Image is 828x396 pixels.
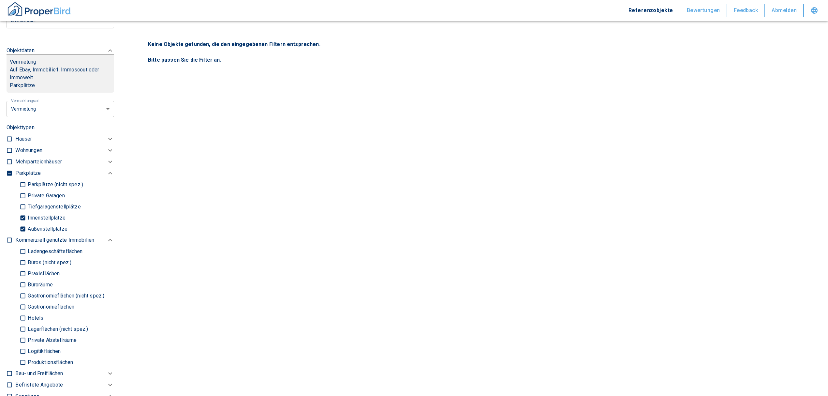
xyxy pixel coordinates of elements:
[10,66,111,82] p: Auf Ebay, Immobilie1, Immoscout oder Immowelt
[26,182,83,187] p: Parkplätze (nicht spez.)
[15,168,114,179] div: Parkplätze
[15,135,32,143] p: Häuser
[622,4,680,17] button: Referenzobjekte
[26,315,43,321] p: Hotels
[26,282,52,287] p: Büroräume
[26,260,71,265] p: Büros (nicht spez.)
[680,4,727,17] button: Bewertungen
[26,215,65,221] p: Innenstellplätze
[15,236,94,244] p: Kommerziell genutzte Immobilien
[26,204,81,209] p: Tiefgaragenstellplätze
[15,156,114,168] div: Mehrparteienhäuser
[15,145,114,156] div: Wohnungen
[26,293,104,298] p: Gastronomieflächen (nicht spez.)
[7,124,114,131] p: Objekttypen
[10,58,37,66] p: Vermietung
[727,4,765,17] button: Feedback
[26,327,88,332] p: Lagerflächen (nicht spez.)
[148,40,801,64] p: Keine Objekte gefunden, die den eingegebenen Filtern entsprechen. Bitte passen Sie die Filter an.
[26,349,61,354] p: Logitikflächen
[26,271,60,276] p: Praxisflächen
[10,82,111,89] p: Parkplätze
[15,368,114,379] div: Bau- und Freiflächen
[15,146,42,154] p: Wohnungen
[7,1,72,17] img: ProperBird Logo and Home Button
[26,338,77,343] p: Private Abstellräume
[7,40,114,99] div: ObjektdatenVermietungAuf Ebay, Immobilie1, Immoscout oder ImmoweltParkplätze
[26,226,67,232] p: Außenstellplätze
[765,4,804,17] button: Abmelden
[15,158,62,166] p: Mehrparteienhäuser
[7,47,35,54] p: Objektdaten
[15,169,41,177] p: Parkplätze
[15,381,63,389] p: Befristete Angebote
[7,1,72,20] button: ProperBird Logo and Home Button
[15,133,114,145] div: Häuser
[26,304,74,310] p: Gastronomieflächen
[26,249,82,254] p: Ladengeschäftsflächen
[26,193,65,198] p: Private Garagen
[15,235,114,246] div: Kommerziell genutzte Immobilien
[26,360,73,365] p: Produktionsflächen
[15,379,114,391] div: Befristete Angebote
[15,370,63,377] p: Bau- und Freiflächen
[7,100,114,117] div: letztes Jahr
